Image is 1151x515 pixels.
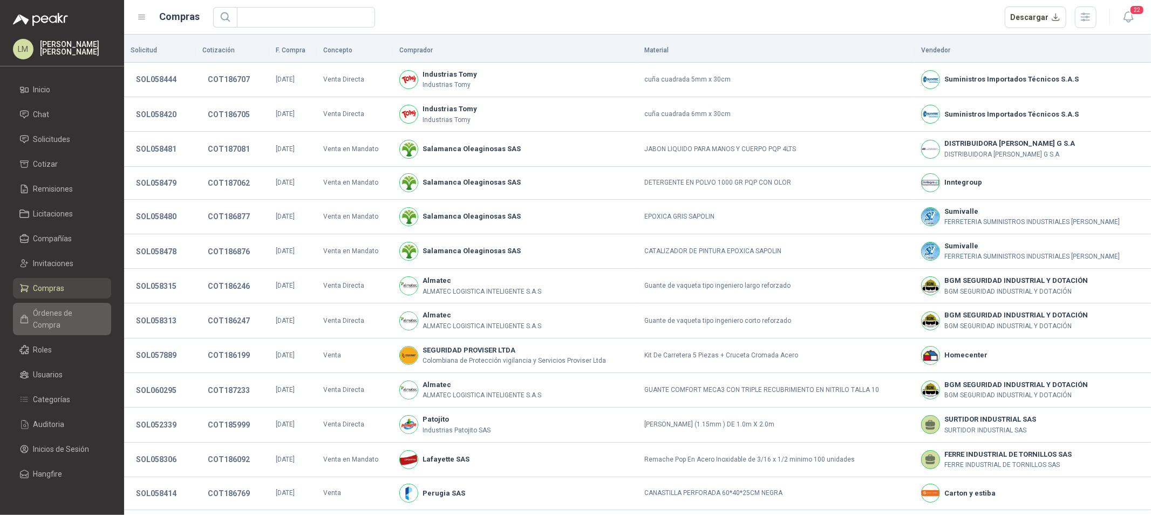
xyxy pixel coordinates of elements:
[400,484,418,502] img: Company Logo
[13,414,111,435] a: Auditoria
[400,347,418,364] img: Company Logo
[922,71,939,89] img: Company Logo
[944,488,996,499] b: Carton y estiba
[638,373,915,408] td: GUANTE COMFORT MECA3 CON TRIPLE RECUBRIMIENTO EN NITRILO TALLA 10
[13,340,111,360] a: Roles
[33,109,50,120] span: Chat
[33,369,63,381] span: Usuarios
[423,69,477,80] b: Industrias Tomy
[638,234,915,269] td: CATALIZADOR DE PINTURA EPOXICA SAPOLIN
[33,394,71,405] span: Categorías
[944,380,1088,390] b: BGM SEGURIDAD INDUSTRIAL Y DOTACIÓN
[33,468,63,480] span: Hangfire
[944,109,1079,120] b: Suministros Importados Técnicos S.A.S
[638,338,915,373] td: Kit De Carretera 5 Piezas + Cruceta Cromada Acero
[202,415,255,435] button: COT185999
[276,76,295,83] span: [DATE]
[202,381,255,400] button: COT187233
[33,257,74,269] span: Invitaciones
[276,317,295,324] span: [DATE]
[276,489,295,497] span: [DATE]
[317,338,393,373] td: Venta
[13,179,111,199] a: Remisiones
[276,110,295,118] span: [DATE]
[638,408,915,442] td: [PERSON_NAME] (1.15mm ) DE 1.0m X 2.0m
[276,386,295,394] span: [DATE]
[33,443,90,455] span: Inicios de Sesión
[131,381,182,400] button: SOL060295
[131,207,182,226] button: SOL058480
[202,139,255,159] button: COT187081
[400,140,418,158] img: Company Logo
[13,278,111,299] a: Compras
[638,132,915,166] td: JABON LIQUIDO PARA MANOS Y CUERPO PQP 4LTS
[131,105,182,124] button: SOL058420
[944,460,1072,470] p: FERRE INDUSTRIAL DE TORNILLOS SAS
[202,450,255,469] button: COT186092
[196,39,269,63] th: Cotización
[269,39,317,63] th: F. Compra
[131,345,182,365] button: SOL057889
[202,276,255,296] button: COT186246
[638,269,915,303] td: Guante de vaqueta tipo ingeniero largo reforzado
[276,282,295,289] span: [DATE]
[276,456,295,463] span: [DATE]
[33,158,58,170] span: Cotizar
[944,425,1036,436] p: SURTIDOR INDUSTRIAL SAS
[13,13,68,26] img: Logo peakr
[33,282,65,294] span: Compras
[638,200,915,234] td: EPOXICA GRIS SAPOLIN
[922,242,939,260] img: Company Logo
[944,217,1120,227] p: FERRETERIA SUMINISTROS INDUSTRIALES [PERSON_NAME]
[13,39,33,59] div: LM
[423,211,521,222] b: Salamanca Oleaginosas SAS
[423,144,521,154] b: Salamanca Oleaginosas SAS
[202,173,255,193] button: COT187062
[317,269,393,303] td: Venta Directa
[40,40,111,56] p: [PERSON_NAME] [PERSON_NAME]
[393,39,638,63] th: Comprador
[1119,8,1138,27] button: 22
[638,39,915,63] th: Material
[33,133,71,145] span: Solicitudes
[922,277,939,295] img: Company Logo
[915,39,1151,63] th: Vendedor
[131,70,182,89] button: SOL058444
[944,390,1088,401] p: BGM SEGURIDAD INDUSTRIAL Y DOTACIÓN
[400,451,418,469] img: Company Logo
[423,488,465,499] b: Perugia SAS
[317,234,393,269] td: Venta en Mandato
[423,390,541,401] p: ALMATEC LOGISTICA INTELIGENTE S.A.S
[423,356,606,366] p: Colombiana de Protección vigilancia y Servicios Proviser Ltda
[13,253,111,274] a: Invitaciones
[638,443,915,477] td: Remache Pop En Acero Inoxidable de 3/16 x 1/2 minimo 100 unidades
[276,145,295,153] span: [DATE]
[423,80,477,90] p: Industrias Tomy
[922,312,939,330] img: Company Logo
[638,97,915,132] td: cuña cuadrada 6mm x 30cm
[423,310,541,321] b: Almatec
[944,138,1075,149] b: DISTRIBUIDORA [PERSON_NAME] G S.A
[131,484,182,503] button: SOL058414
[638,63,915,97] td: cuña cuadrada 5mm x 30cm
[13,154,111,174] a: Cotizar
[922,140,939,158] img: Company Logo
[317,200,393,234] td: Venta en Mandato
[944,350,987,361] b: Homecenter
[317,408,393,442] td: Venta Directa
[400,71,418,89] img: Company Logo
[1129,5,1145,15] span: 22
[202,105,255,124] button: COT186705
[400,105,418,123] img: Company Logo
[33,183,73,195] span: Remisiones
[423,425,491,436] p: Industrias Patojito SAS
[276,421,295,428] span: [DATE]
[638,477,915,510] td: CANASTILLA PERFORADA 60*40*25CM NEGRA
[423,275,541,286] b: Almatec
[317,97,393,132] td: Venta Directa
[944,310,1088,321] b: BGM SEGURIDAD INDUSTRIAL Y DOTACIÓN
[922,381,939,399] img: Company Logo
[124,39,196,63] th: Solicitud
[33,233,72,245] span: Compañías
[922,208,939,226] img: Company Logo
